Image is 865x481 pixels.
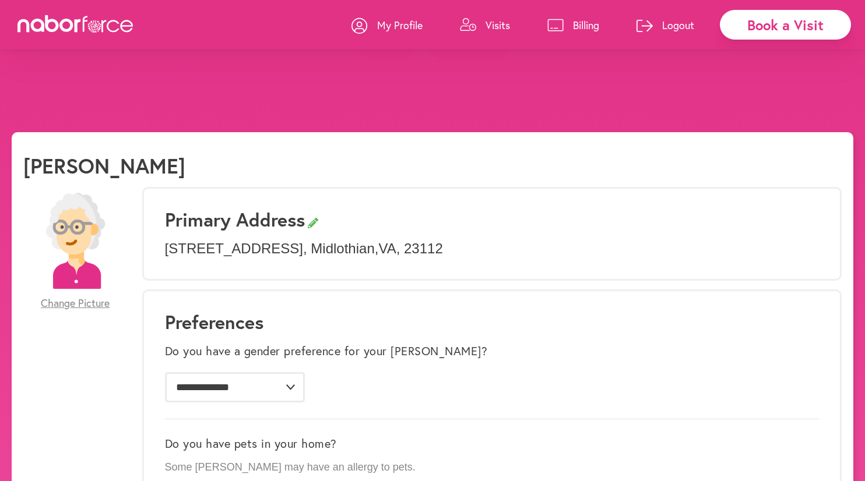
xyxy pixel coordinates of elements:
[377,18,423,32] p: My Profile
[27,193,124,289] img: efc20bcf08b0dac87679abea64c1faab.png
[165,240,819,257] p: [STREET_ADDRESS] , Midlothian , VA , 23112
[547,8,599,43] a: Billing
[460,8,510,43] a: Visits
[165,437,337,451] label: Do you have pets in your home?
[720,10,851,40] div: Book a Visit
[23,153,185,178] h1: [PERSON_NAME]
[165,461,819,474] p: Some [PERSON_NAME] may have an allergy to pets.
[41,297,110,310] span: Change Picture
[165,344,488,358] label: Do you have a gender preference for your [PERSON_NAME]?
[662,18,694,32] p: Logout
[637,8,694,43] a: Logout
[486,18,510,32] p: Visits
[573,18,599,32] p: Billing
[165,208,819,231] h3: Primary Address
[165,311,819,333] h1: Preferences
[351,8,423,43] a: My Profile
